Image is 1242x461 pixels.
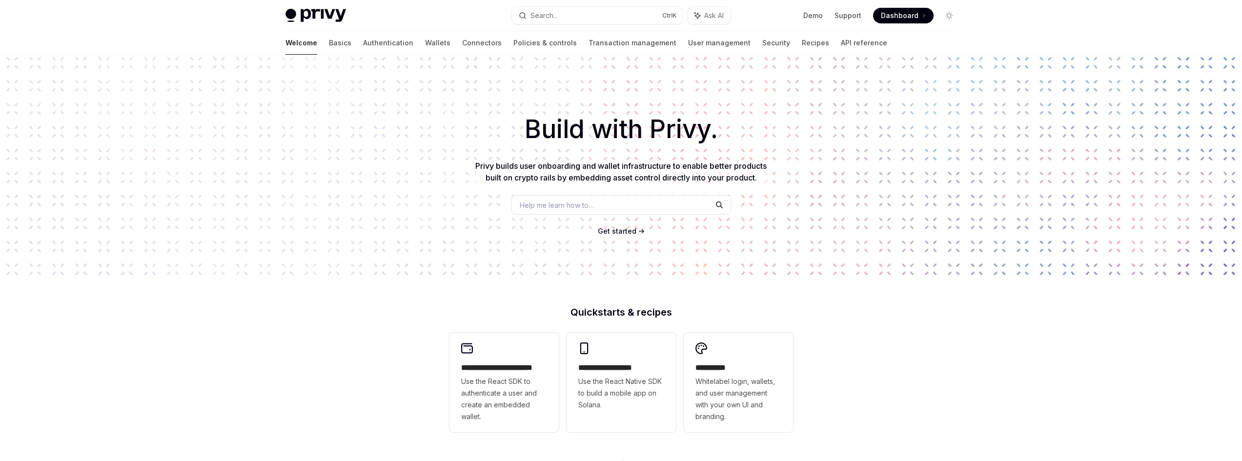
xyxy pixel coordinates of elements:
div: Search... [530,10,558,21]
a: Demo [803,11,823,20]
button: Search...CtrlK [512,7,683,24]
button: Toggle dark mode [941,8,957,23]
a: Get started [598,226,636,236]
a: Transaction management [589,31,676,55]
a: Recipes [802,31,829,55]
a: Wallets [425,31,450,55]
a: **** *****Whitelabel login, wallets, and user management with your own UI and branding. [684,333,793,432]
span: Use the React SDK to authenticate a user and create an embedded wallet. [461,376,547,422]
a: Support [835,11,861,20]
span: Privy builds user onboarding and wallet infrastructure to enable better products built on crypto ... [475,161,767,182]
span: Get started [598,227,636,235]
span: Whitelabel login, wallets, and user management with your own UI and branding. [695,376,781,422]
a: Security [762,31,790,55]
a: User management [688,31,751,55]
a: Dashboard [873,8,934,23]
a: API reference [841,31,887,55]
a: Welcome [285,31,317,55]
a: **** **** **** ***Use the React Native SDK to build a mobile app on Solana. [567,333,676,432]
h1: Build with Privy. [16,110,1226,148]
span: Use the React Native SDK to build a mobile app on Solana. [578,376,664,411]
button: Ask AI [688,7,731,24]
a: Connectors [462,31,502,55]
a: Policies & controls [513,31,577,55]
a: Authentication [363,31,413,55]
a: Basics [329,31,351,55]
span: Dashboard [881,11,918,20]
h2: Quickstarts & recipes [449,307,793,317]
span: Ask AI [704,11,724,20]
img: light logo [285,9,346,22]
span: Help me learn how to… [520,200,594,210]
span: Ctrl K [662,12,677,20]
